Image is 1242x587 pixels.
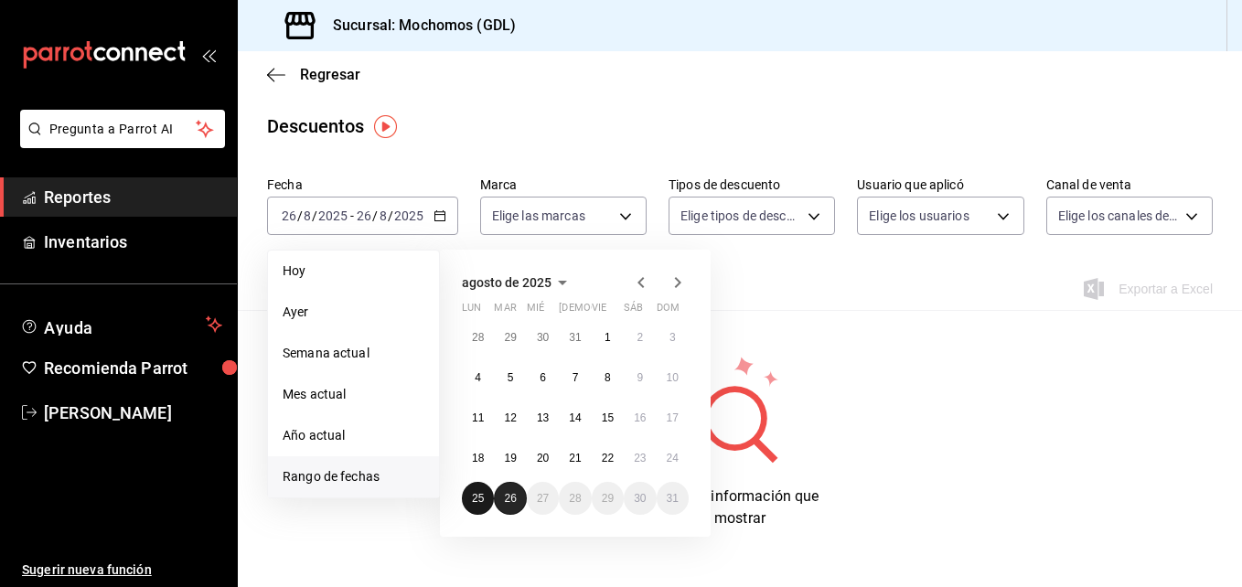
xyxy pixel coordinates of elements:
button: 9 de agosto de 2025 [624,361,656,394]
span: Ayer [283,303,424,322]
span: Regresar [300,66,360,83]
span: / [372,208,378,223]
button: 25 de agosto de 2025 [462,482,494,515]
abbr: 28 de julio de 2025 [472,331,484,344]
abbr: 11 de agosto de 2025 [472,411,484,424]
button: 22 de agosto de 2025 [592,442,624,475]
a: Pregunta a Parrot AI [13,133,225,152]
button: 8 de agosto de 2025 [592,361,624,394]
span: Elige tipos de descuento [680,207,801,225]
span: Inventarios [44,229,222,254]
abbr: 24 de agosto de 2025 [667,452,679,464]
span: Hoy [283,261,424,281]
button: 2 de agosto de 2025 [624,321,656,354]
span: / [297,208,303,223]
abbr: 15 de agosto de 2025 [602,411,614,424]
span: Recomienda Parrot [44,356,222,380]
input: ---- [317,208,348,223]
abbr: 31 de julio de 2025 [569,331,581,344]
button: 19 de agosto de 2025 [494,442,526,475]
span: Elige los canales de venta [1058,207,1179,225]
button: 17 de agosto de 2025 [657,401,689,434]
button: 20 de agosto de 2025 [527,442,559,475]
abbr: 27 de agosto de 2025 [537,492,549,505]
input: -- [303,208,312,223]
button: 11 de agosto de 2025 [462,401,494,434]
span: Sugerir nueva función [22,560,222,580]
label: Usuario que aplicó [857,178,1023,191]
button: 12 de agosto de 2025 [494,401,526,434]
abbr: domingo [657,302,680,321]
button: 13 de agosto de 2025 [527,401,559,434]
abbr: 6 de agosto de 2025 [540,371,546,384]
abbr: viernes [592,302,606,321]
button: 26 de agosto de 2025 [494,482,526,515]
abbr: 25 de agosto de 2025 [472,492,484,505]
button: 29 de agosto de 2025 [592,482,624,515]
label: Fecha [267,178,458,191]
span: / [388,208,393,223]
abbr: miércoles [527,302,544,321]
span: / [312,208,317,223]
button: 28 de julio de 2025 [462,321,494,354]
abbr: 4 de agosto de 2025 [475,371,481,384]
button: 23 de agosto de 2025 [624,442,656,475]
span: Mes actual [283,385,424,404]
button: 21 de agosto de 2025 [559,442,591,475]
label: Canal de venta [1046,178,1213,191]
abbr: lunes [462,302,481,321]
button: 28 de agosto de 2025 [559,482,591,515]
abbr: 29 de agosto de 2025 [602,492,614,505]
span: Semana actual [283,344,424,363]
button: agosto de 2025 [462,272,573,293]
button: 30 de julio de 2025 [527,321,559,354]
span: Año actual [283,426,424,445]
button: 31 de julio de 2025 [559,321,591,354]
abbr: 12 de agosto de 2025 [504,411,516,424]
button: 31 de agosto de 2025 [657,482,689,515]
span: [PERSON_NAME] [44,400,222,425]
abbr: 10 de agosto de 2025 [667,371,679,384]
abbr: 7 de agosto de 2025 [573,371,579,384]
img: Tooltip marker [374,115,397,138]
button: Pregunta a Parrot AI [20,110,225,148]
span: Ayuda [44,314,198,336]
button: 5 de agosto de 2025 [494,361,526,394]
abbr: 28 de agosto de 2025 [569,492,581,505]
abbr: 22 de agosto de 2025 [602,452,614,464]
button: 15 de agosto de 2025 [592,401,624,434]
abbr: 30 de julio de 2025 [537,331,549,344]
input: -- [281,208,297,223]
abbr: martes [494,302,516,321]
button: 1 de agosto de 2025 [592,321,624,354]
span: - [350,208,354,223]
abbr: 17 de agosto de 2025 [667,411,679,424]
input: ---- [393,208,424,223]
abbr: 5 de agosto de 2025 [508,371,514,384]
button: 4 de agosto de 2025 [462,361,494,394]
abbr: 29 de julio de 2025 [504,331,516,344]
button: open_drawer_menu [201,48,216,62]
abbr: 1 de agosto de 2025 [605,331,611,344]
button: Regresar [267,66,360,83]
abbr: 31 de agosto de 2025 [667,492,679,505]
button: 3 de agosto de 2025 [657,321,689,354]
label: Tipos de descuento [669,178,835,191]
button: 18 de agosto de 2025 [462,442,494,475]
abbr: 3 de agosto de 2025 [669,331,676,344]
abbr: 18 de agosto de 2025 [472,452,484,464]
button: 29 de julio de 2025 [494,321,526,354]
button: 30 de agosto de 2025 [624,482,656,515]
abbr: jueves [559,302,667,321]
button: 24 de agosto de 2025 [657,442,689,475]
abbr: 30 de agosto de 2025 [634,492,646,505]
div: Descuentos [267,112,364,140]
span: Elige las marcas [492,207,585,225]
abbr: 16 de agosto de 2025 [634,411,646,424]
span: agosto de 2025 [462,275,551,290]
input: -- [379,208,388,223]
abbr: 14 de agosto de 2025 [569,411,581,424]
button: 16 de agosto de 2025 [624,401,656,434]
abbr: 2 de agosto de 2025 [637,331,643,344]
